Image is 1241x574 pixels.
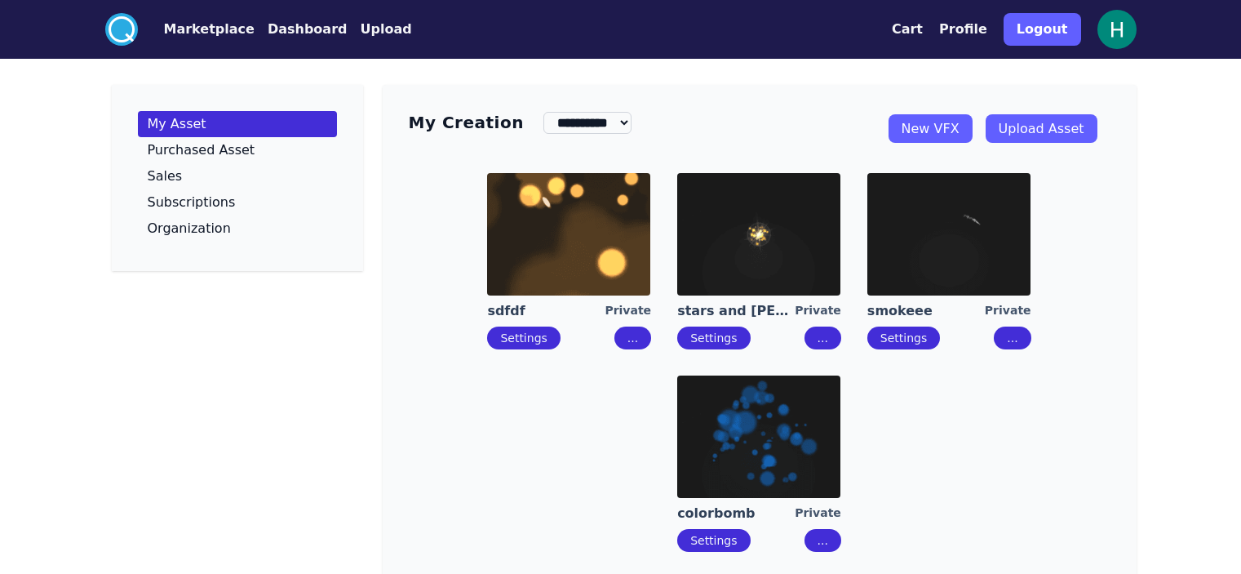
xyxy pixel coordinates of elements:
[614,327,651,349] button: ...
[148,118,206,131] p: My Asset
[986,114,1097,143] a: Upload Asset
[939,20,987,39] button: Profile
[487,173,650,296] img: imgAlt
[164,20,255,39] button: Marketplace
[138,20,255,39] a: Marketplace
[409,111,524,134] h3: My Creation
[994,327,1030,349] button: ...
[804,327,841,349] button: ...
[690,331,737,345] a: Settings
[487,302,605,320] a: sdfdf
[867,327,940,349] button: Settings
[148,196,236,209] p: Subscriptions
[892,20,923,39] button: Cart
[255,20,348,39] a: Dashboard
[795,302,841,320] div: Private
[1097,10,1137,49] img: profile
[138,189,337,216] a: Subscriptions
[677,505,795,523] a: colorbomb
[138,216,337,242] a: Organization
[148,222,231,235] p: Organization
[360,20,411,39] button: Upload
[138,137,337,163] a: Purchased Asset
[880,331,927,345] a: Settings
[677,302,795,320] a: stars and [PERSON_NAME]
[677,173,840,296] img: imgAlt
[148,144,255,157] p: Purchased Asset
[500,331,547,345] a: Settings
[795,505,841,523] div: Private
[804,529,841,552] button: ...
[867,173,1030,296] img: imgAlt
[347,20,411,39] a: Upload
[1004,7,1081,52] a: Logout
[889,114,973,143] a: New VFX
[148,170,183,183] p: Sales
[487,327,560,349] button: Settings
[268,20,348,39] button: Dashboard
[985,302,1031,320] div: Private
[677,376,840,498] img: imgAlt
[677,529,750,552] button: Settings
[867,302,985,320] a: smokeee
[138,111,337,137] a: My Asset
[677,327,750,349] button: Settings
[1004,13,1081,46] button: Logout
[690,534,737,547] a: Settings
[138,163,337,189] a: Sales
[605,302,651,320] div: Private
